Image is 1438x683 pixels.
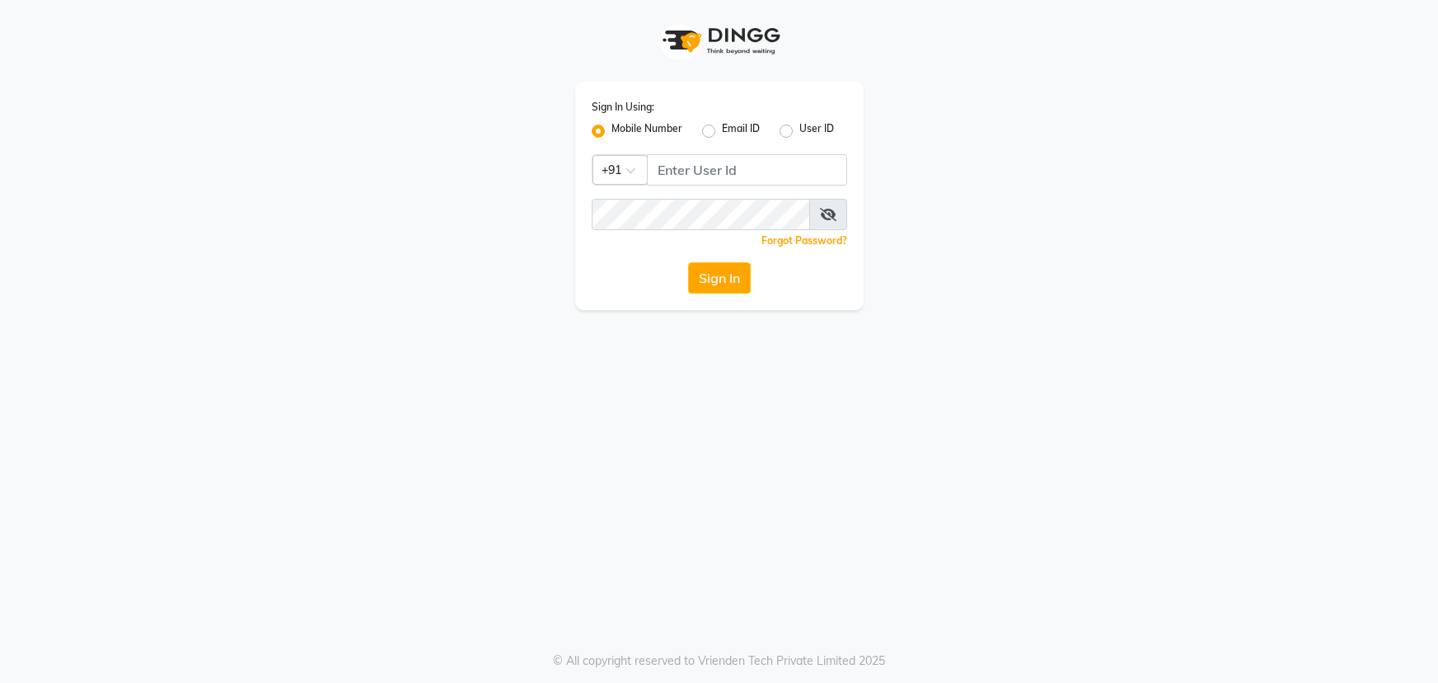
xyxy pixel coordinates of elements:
[592,100,654,115] label: Sign In Using:
[653,16,785,65] img: logo1.svg
[647,154,847,186] input: Username
[592,199,810,230] input: Username
[799,121,834,141] label: User ID
[611,121,682,141] label: Mobile Number
[761,234,847,247] a: Forgot Password?
[722,121,760,141] label: Email ID
[688,262,751,294] button: Sign In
